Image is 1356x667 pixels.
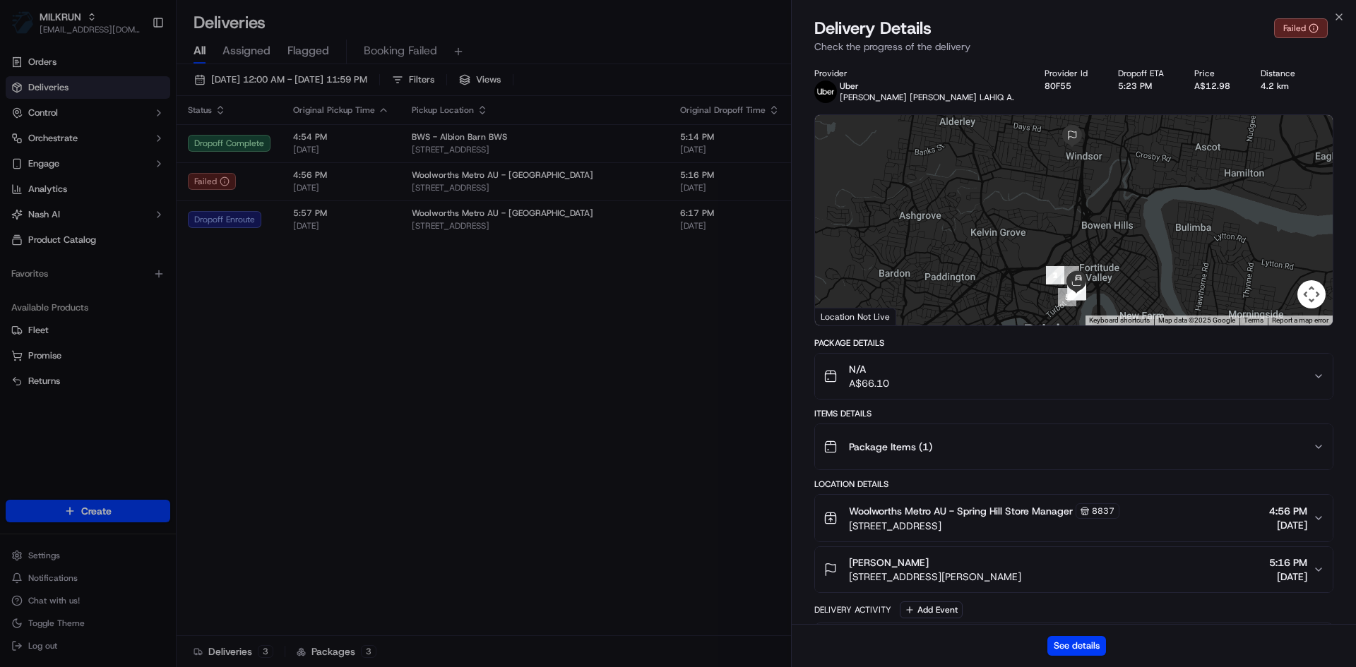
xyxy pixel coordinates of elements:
[819,307,865,325] a: Open this area in Google Maps (opens a new window)
[815,547,1333,592] button: [PERSON_NAME][STREET_ADDRESS][PERSON_NAME]5:16 PM[DATE]
[849,519,1119,533] span: [STREET_ADDRESS]
[1297,280,1326,308] button: Map camera controls
[815,354,1333,399] button: N/AA$66.10
[814,479,1333,490] div: Location Details
[815,495,1333,541] button: Woolworths Metro AU - Spring Hill Store Manager8837[STREET_ADDRESS]4:56 PM[DATE]
[849,362,889,376] span: N/A
[1269,555,1307,570] span: 5:16 PM
[814,68,1022,79] div: Provider
[819,307,865,325] img: Google
[1261,80,1303,92] div: 4.2 km
[1261,68,1303,79] div: Distance
[1046,266,1064,284] div: 3
[814,337,1333,349] div: Package Details
[1058,288,1076,306] div: 5
[1194,80,1238,92] div: A$12.98
[849,376,889,390] span: A$66.10
[815,424,1333,469] button: Package Items (1)
[814,17,932,40] span: Delivery Details
[1089,316,1150,325] button: Keyboard shortcuts
[814,408,1333,419] div: Items Details
[1118,68,1172,79] div: Dropoff ETA
[1061,266,1079,284] div: 4
[840,92,1014,103] span: [PERSON_NAME] [PERSON_NAME] LAHIQ A.
[1158,316,1235,324] span: Map data ©2025 Google
[1092,505,1114,517] span: 8837
[814,604,891,615] div: Delivery Activity
[1047,636,1106,656] button: See details
[814,80,837,103] img: uber-new-logo.jpeg
[849,555,929,570] span: [PERSON_NAME]
[1244,316,1263,324] a: Terms (opens in new tab)
[900,601,963,618] button: Add Event
[1269,570,1307,584] span: [DATE]
[1118,80,1172,92] div: 5:23 PM
[1045,68,1095,79] div: Provider Id
[1274,18,1328,38] button: Failed
[849,570,1021,584] span: [STREET_ADDRESS][PERSON_NAME]
[1272,316,1328,324] a: Report a map error
[849,440,932,454] span: Package Items ( 1 )
[840,80,1014,92] p: Uber
[1194,68,1238,79] div: Price
[815,308,896,325] div: Location Not Live
[814,40,1333,54] p: Check the progress of the delivery
[1269,518,1307,532] span: [DATE]
[849,504,1073,518] span: Woolworths Metro AU - Spring Hill Store Manager
[1269,504,1307,518] span: 4:56 PM
[1045,80,1071,92] button: 80F55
